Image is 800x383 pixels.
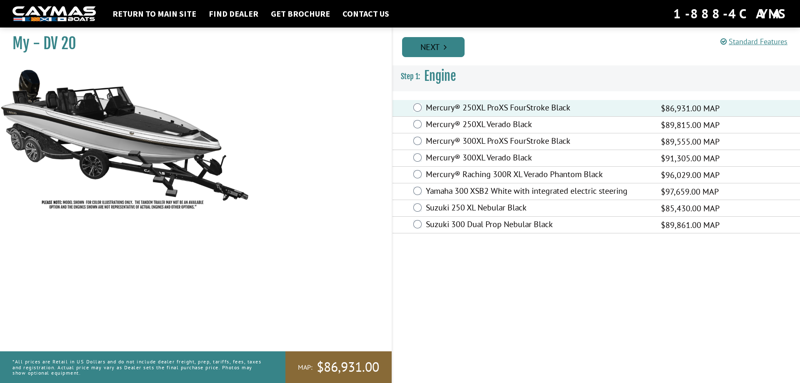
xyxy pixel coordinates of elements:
span: $89,555.00 MAP [661,135,720,148]
span: $97,659.00 MAP [661,185,719,198]
a: Next [402,37,465,57]
h1: My - DV 20 [12,34,371,53]
div: 1-888-4CAYMAS [673,5,787,23]
label: Suzuki 250 XL Nebular Black [426,203,650,215]
label: Mercury® 250XL ProXS FourStroke Black [426,103,650,115]
label: Mercury® 250XL Verado Black [426,119,650,131]
label: Yamaha 300 XSB2 White with integrated electric steering [426,186,650,198]
img: white-logo-c9c8dbefe5ff5ceceb0f0178aa75bf4bb51f6bca0971e226c86eb53dfe498488.png [12,6,96,22]
span: $89,815.00 MAP [661,119,720,131]
p: *All prices are Retail in US Dollars and do not include dealer freight, prep, tariffs, fees, taxe... [12,355,267,380]
a: Get Brochure [267,8,334,19]
a: Return to main site [108,8,200,19]
span: $86,931.00 MAP [661,102,720,115]
a: Contact Us [338,8,393,19]
label: Mercury® 300XL Verado Black [426,153,650,165]
label: Mercury® 300XL ProXS FourStroke Black [426,136,650,148]
a: MAP:$86,931.00 [285,351,392,383]
span: $89,861.00 MAP [661,219,720,231]
a: Find Dealer [205,8,262,19]
span: $91,305.00 MAP [661,152,720,165]
span: $96,029.00 MAP [661,169,720,181]
label: Suzuki 300 Dual Prop Nebular Black [426,219,650,231]
a: Standard Features [720,37,787,46]
span: $86,931.00 [317,358,379,376]
span: $85,430.00 MAP [661,202,720,215]
ul: Pagination [400,36,800,57]
span: MAP: [298,363,312,372]
h3: Engine [392,61,800,92]
label: Mercury® Raching 300R XL Verado Phantom Black [426,169,650,181]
